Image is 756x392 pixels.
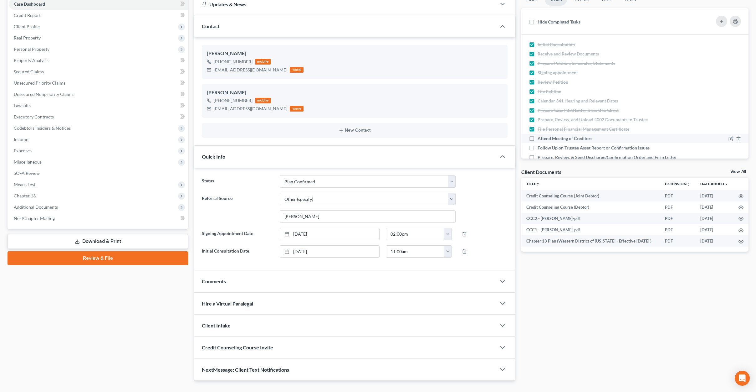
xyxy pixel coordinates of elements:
[538,117,648,122] span: Prepare, Review, and Upload 4002 Documents to Trustee
[202,23,220,29] span: Contact
[207,128,503,133] button: New Contact
[695,190,733,201] td: [DATE]
[14,216,55,221] span: NextChapter Mailing
[695,224,733,235] td: [DATE]
[199,175,277,188] label: Status
[521,169,561,175] div: Client Documents
[8,251,188,265] a: Review & File
[202,278,226,284] span: Comments
[695,235,733,247] td: [DATE]
[735,371,750,386] div: Open Intercom Messenger
[14,170,40,176] span: SOFA Review
[202,367,289,373] span: NextMessage: Client Text Notifications
[660,201,695,213] td: PDF
[214,106,287,112] div: [EMAIL_ADDRESS][DOMAIN_NAME]
[538,42,575,47] span: Initial Consultation
[14,46,49,52] span: Personal Property
[207,89,503,97] div: [PERSON_NAME]
[9,111,188,123] a: Executory Contracts
[202,301,253,306] span: Hire a Virtual Paralegal
[695,201,733,213] td: [DATE]
[14,24,40,29] span: Client Profile
[14,1,45,7] span: Case Dashboard
[521,224,660,235] td: CCC1 - [PERSON_NAME]-pdf
[14,91,74,97] span: Unsecured Nonpriority Claims
[660,213,695,224] td: PDF
[14,204,58,210] span: Additional Documents
[665,181,690,186] a: Extensionunfold_more
[538,154,677,166] span: Prepare, Review, & Send Discharge/Confirmation Order and Firm Letter to Client
[14,193,36,198] span: Chapter 13
[538,126,629,132] span: File Personal Financial Management Certificate
[202,1,489,8] div: Updates & News
[290,67,304,73] div: home
[521,213,660,224] td: CCC2 - [PERSON_NAME]-pdf
[9,55,188,66] a: Property Analysis
[521,201,660,213] td: Credit Counseling Course (Debtor)
[14,159,42,165] span: Miscellaneous
[386,246,444,258] input: -- : --
[9,10,188,21] a: Credit Report
[214,97,253,104] div: [PHONE_NUMBER]
[538,70,578,75] span: Signing appointment
[14,148,32,153] span: Expenses
[386,228,444,240] input: -- : --
[9,100,188,111] a: Lawsuits
[687,182,690,186] i: unfold_more
[202,322,231,328] span: Client Intake
[14,69,44,74] span: Secured Claims
[280,246,379,258] a: [DATE]
[725,182,728,186] i: expand_more
[202,154,225,159] span: Quick Info
[538,107,619,113] span: Prepare Case Filed Letter & Send to Client
[207,50,503,57] div: [PERSON_NAME]
[214,59,253,65] div: [PHONE_NUMBER]
[202,344,273,350] span: Credit Counseling Course Invite
[660,190,695,201] td: PDF
[199,193,277,223] label: Referral Source
[14,125,71,131] span: Codebtors Insiders & Notices
[536,182,540,186] i: unfold_more
[521,235,660,247] td: Chapter 13 Plan (Western District of [US_STATE] - Effective [DATE] )
[9,77,188,89] a: Unsecured Priority Claims
[199,245,277,258] label: Initial Consultation Date
[660,235,695,247] td: PDF
[521,190,660,201] td: Credit Counseling Course (Joint Debtor)
[538,60,615,66] span: Prepare Petition, Schedules, Statements
[695,213,733,224] td: [DATE]
[538,98,618,103] span: Calendar 341 Hearing and Relevant Dates
[538,145,650,150] span: Follow Up on Trustee Asset Report or Confirmation Issues
[9,89,188,100] a: Unsecured Nonpriority Claims
[730,170,746,174] a: View All
[14,58,49,63] span: Property Analysis
[214,67,287,73] div: [EMAIL_ADDRESS][DOMAIN_NAME]
[14,182,35,187] span: Means Test
[14,137,28,142] span: Income
[9,168,188,179] a: SOFA Review
[9,66,188,77] a: Secured Claims
[526,181,540,186] a: Titleunfold_more
[700,181,728,186] a: Date Added expand_more
[660,224,695,235] td: PDF
[14,80,65,86] span: Unsecured Priority Claims
[14,13,41,18] span: Credit Report
[280,211,455,222] input: Other Referral Source
[9,213,188,224] a: NextChapter Mailing
[538,136,592,141] span: Attend Meeting of Creditors
[199,228,277,240] label: Signing Appointment Date
[14,35,41,40] span: Real Property
[14,114,54,119] span: Executory Contracts
[538,89,561,94] span: File Petition
[8,234,188,249] a: Download & Print
[538,79,568,85] span: Review Petition
[255,59,271,65] div: mobile
[538,51,599,56] span: Receive and Review Documents
[280,228,379,240] a: [DATE]
[14,103,31,108] span: Lawsuits
[290,106,304,112] div: home
[255,98,271,103] div: mobile
[538,19,580,24] span: Hide Completed Tasks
